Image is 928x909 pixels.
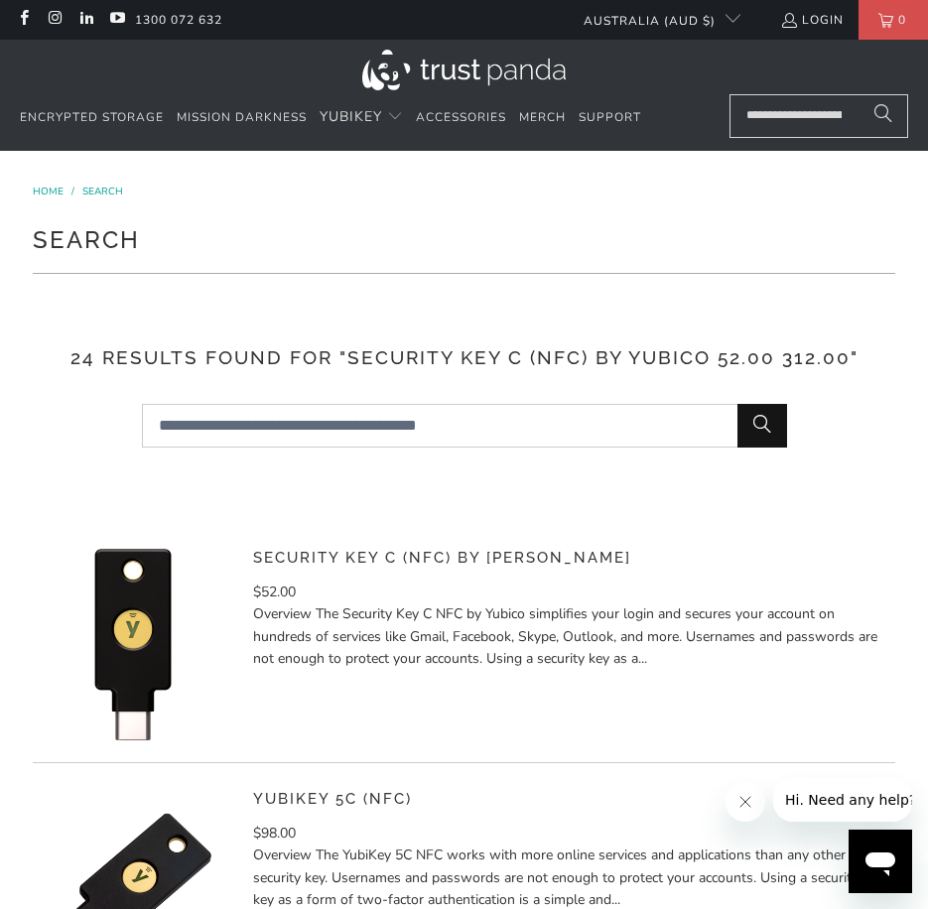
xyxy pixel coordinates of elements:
[519,109,566,125] span: Merch
[253,603,879,670] p: Overview The Security Key C NFC by Yubico simplifies your login and secures your account on hundr...
[773,778,912,822] iframe: Message from company
[177,94,307,141] a: Mission Darkness
[82,185,123,198] a: Search
[320,107,382,126] span: YubiKey
[849,830,912,893] iframe: Button to launch messaging window
[33,218,894,258] h1: Search
[142,404,787,448] input: Search...
[77,12,94,28] a: Trust Panda Australia on LinkedIn
[320,94,403,141] summary: YubiKey
[253,824,296,843] span: $98.00
[416,94,506,141] a: Accessories
[737,404,787,448] button: Search
[108,12,125,28] a: Trust Panda Australia on YouTube
[46,12,63,28] a: Trust Panda Australia on Instagram
[33,185,66,198] a: Home
[859,94,908,138] button: Search
[12,14,143,30] span: Hi. Need any help?
[177,109,307,125] span: Mission Darkness
[15,12,32,28] a: Trust Panda Australia on Facebook
[253,790,412,808] a: YubiKey 5C (NFC)
[71,185,74,198] span: /
[20,94,641,141] nav: Translation missing: en.navigation.header.main_nav
[20,94,164,141] a: Encrypted Storage
[726,782,765,822] iframe: Close message
[729,94,908,138] input: Search...
[33,185,64,198] span: Home
[253,549,631,567] a: Security Key C (NFC) by [PERSON_NAME]
[362,50,566,90] img: Trust Panda Australia
[135,9,222,31] a: 1300 072 632
[416,109,506,125] span: Accessories
[33,343,894,372] h3: 24 results found for "Security Key C (NFC) by Yubico 52.00 312.00"
[33,542,233,742] img: Security Key C (NFC) by Yubico
[579,94,641,141] a: Support
[780,9,844,31] a: Login
[253,583,296,601] span: $52.00
[20,109,164,125] span: Encrypted Storage
[519,94,566,141] a: Merch
[579,109,641,125] span: Support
